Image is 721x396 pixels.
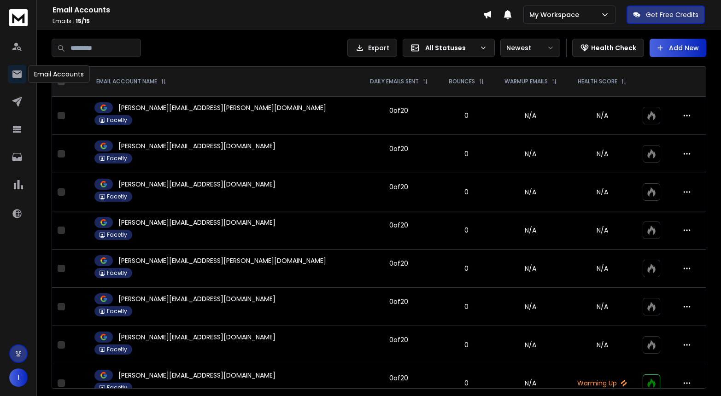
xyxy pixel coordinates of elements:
[504,78,548,85] p: WARMUP EMAILS
[529,10,583,19] p: My Workspace
[118,180,276,189] p: [PERSON_NAME][EMAIL_ADDRESS][DOMAIN_NAME]
[573,340,632,349] p: N/A
[9,368,28,387] button: I
[444,226,488,235] p: 0
[494,288,568,326] td: N/A
[389,182,408,192] div: 0 of 20
[389,144,408,153] div: 0 of 20
[573,226,632,235] p: N/A
[444,149,488,158] p: 0
[444,340,488,349] p: 0
[118,103,326,112] p: [PERSON_NAME][EMAIL_ADDRESS][PERSON_NAME][DOMAIN_NAME]
[444,379,488,388] p: 0
[573,149,632,158] p: N/A
[28,65,90,83] div: Email Accounts
[118,256,326,265] p: [PERSON_NAME][EMAIL_ADDRESS][PERSON_NAME][DOMAIN_NAME]
[118,218,276,227] p: [PERSON_NAME][EMAIL_ADDRESS][DOMAIN_NAME]
[494,173,568,211] td: N/A
[578,78,617,85] p: HEALTH SCORE
[494,135,568,173] td: N/A
[646,10,698,19] p: Get Free Credits
[425,43,476,52] p: All Statuses
[494,97,568,135] td: N/A
[347,39,397,57] button: Export
[76,17,90,25] span: 15 / 15
[118,332,276,342] p: [PERSON_NAME][EMAIL_ADDRESS][DOMAIN_NAME]
[687,364,709,386] iframe: Intercom live chat
[389,259,408,268] div: 0 of 20
[96,78,166,85] div: EMAIL ACCOUNT NAME
[118,141,276,151] p: [PERSON_NAME][EMAIL_ADDRESS][DOMAIN_NAME]
[389,373,408,383] div: 0 of 20
[444,111,488,120] p: 0
[573,187,632,197] p: N/A
[444,264,488,273] p: 0
[572,39,644,57] button: Health Check
[573,111,632,120] p: N/A
[573,264,632,273] p: N/A
[573,302,632,311] p: N/A
[500,39,560,57] button: Newest
[107,231,127,239] p: Facetly
[389,106,408,115] div: 0 of 20
[118,294,276,303] p: [PERSON_NAME][EMAIL_ADDRESS][DOMAIN_NAME]
[449,78,475,85] p: BOUNCES
[573,379,632,388] p: Warming Up
[53,5,483,16] h1: Email Accounts
[591,43,636,52] p: Health Check
[389,221,408,230] div: 0 of 20
[107,384,127,391] p: Facetly
[107,269,127,277] p: Facetly
[627,6,705,24] button: Get Free Credits
[107,193,127,200] p: Facetly
[444,187,488,197] p: 0
[107,346,127,353] p: Facetly
[53,17,483,25] p: Emails :
[389,335,408,344] div: 0 of 20
[107,155,127,162] p: Facetly
[370,78,419,85] p: DAILY EMAILS SENT
[494,211,568,250] td: N/A
[494,250,568,288] td: N/A
[107,308,127,315] p: Facetly
[107,116,127,124] p: Facetly
[9,9,28,26] img: logo
[650,39,706,57] button: Add New
[118,371,276,380] p: [PERSON_NAME][EMAIL_ADDRESS][DOMAIN_NAME]
[444,302,488,311] p: 0
[494,326,568,364] td: N/A
[389,297,408,306] div: 0 of 20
